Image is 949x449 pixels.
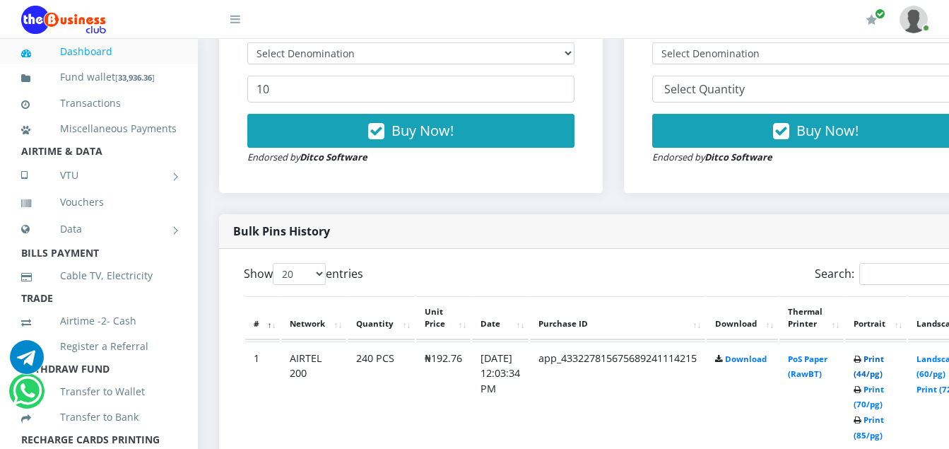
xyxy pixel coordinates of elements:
[652,151,772,163] small: Endorsed by
[21,35,177,68] a: Dashboard
[21,6,106,34] img: Logo
[796,121,859,140] span: Buy Now!
[779,296,844,340] th: Thermal Printer: activate to sort column ascending
[21,87,177,119] a: Transactions
[233,223,330,239] strong: Bulk Pins History
[21,260,177,292] a: Cable TV, Electricity
[530,296,705,340] th: Purchase ID: activate to sort column ascending
[348,296,415,340] th: Quantity: activate to sort column ascending
[115,72,155,83] small: [ ]
[247,76,574,103] input: Enter Quantity
[21,305,177,337] a: Airtime -2- Cash
[866,14,877,25] i: Renew/Upgrade Subscription
[472,296,529,340] th: Date: activate to sort column ascending
[300,151,367,163] strong: Ditco Software
[273,263,326,285] select: Showentries
[705,151,772,163] strong: Ditco Software
[900,6,928,33] img: User
[13,385,42,408] a: Chat for support
[21,158,177,193] a: VTU
[21,401,177,433] a: Transfer to Bank
[245,296,280,340] th: #: activate to sort column descending
[118,72,152,83] b: 33,936.36
[854,384,884,410] a: Print (70/pg)
[707,296,778,340] th: Download: activate to sort column ascending
[854,354,884,380] a: Print (44/pg)
[244,263,363,285] label: Show entries
[854,414,884,441] a: Print (85/pg)
[21,112,177,145] a: Miscellaneous Payments
[391,121,454,140] span: Buy Now!
[416,296,471,340] th: Unit Price: activate to sort column ascending
[875,8,885,19] span: Renew/Upgrade Subscription
[21,61,177,94] a: Fund wallet[33,936.36]
[21,375,177,408] a: Transfer to Wallet
[247,114,574,148] button: Buy Now!
[21,211,177,247] a: Data
[10,351,44,374] a: Chat for support
[845,296,907,340] th: Portrait: activate to sort column ascending
[247,151,367,163] small: Endorsed by
[281,296,346,340] th: Network: activate to sort column ascending
[21,330,177,363] a: Register a Referral
[725,354,767,364] a: Download
[21,186,177,218] a: Vouchers
[788,354,827,380] a: PoS Paper (RawBT)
